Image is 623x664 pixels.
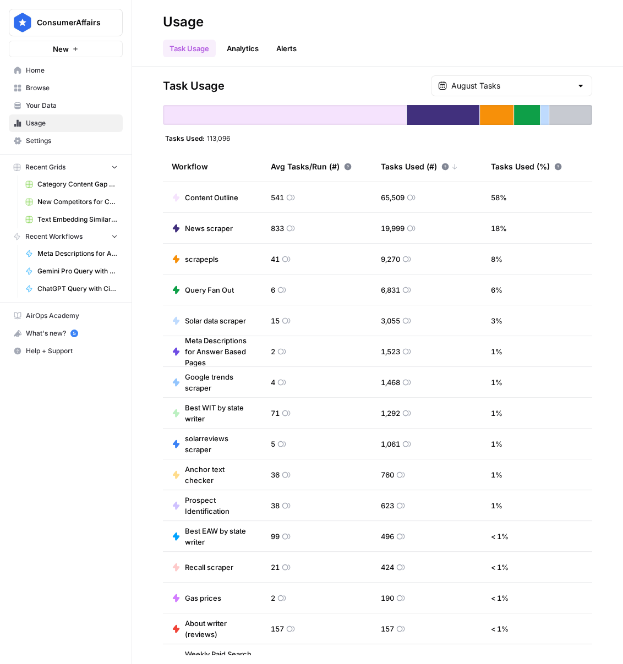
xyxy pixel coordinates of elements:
a: Your Data [9,97,123,114]
span: < 1 % [491,623,509,634]
text: 5 [73,331,75,336]
button: Workspace: ConsumerAffairs [9,9,123,36]
span: Meta Descriptions for Answer Based Pages [185,335,253,368]
span: 190 [381,592,394,603]
span: 21 [271,562,280,573]
span: Query Fan Out [185,284,234,295]
a: Usage [9,114,123,132]
span: 99 [271,531,280,542]
a: New Competitors for Category Gap [20,193,123,211]
div: Avg Tasks/Run (#) [271,151,352,182]
span: New [53,43,69,54]
a: solarreviews scraper [172,433,253,455]
button: Help + Support [9,342,123,360]
span: 6,831 [381,284,400,295]
span: 623 [381,500,394,511]
span: 1,523 [381,346,400,357]
span: Content Outline [185,192,238,203]
span: AirOps Academy [26,311,118,321]
div: Workflow [172,151,253,182]
span: Usage [26,118,118,128]
span: ConsumerAffairs [37,17,103,28]
span: Gemini Pro Query with Cited Results [37,266,118,276]
span: 3 % [491,315,502,326]
span: 6 [271,284,275,295]
a: Browse [9,79,123,97]
span: Meta Descriptions for Answer Based Pages [37,249,118,259]
a: Category Content Gap Analysis [20,175,123,193]
span: 424 [381,562,394,573]
span: Google trends scraper [185,371,253,393]
a: Gemini Pro Query with Cited Results [20,262,123,280]
span: 4 [271,377,275,388]
span: 2 [271,592,275,603]
span: 496 [381,531,394,542]
span: 58 % [491,192,507,203]
span: 1,061 [381,438,400,449]
a: Analytics [220,40,265,57]
a: Home [9,62,123,79]
a: Anchor text checker [172,464,253,486]
span: 65,509 [381,192,405,203]
span: 1 % [491,346,502,357]
a: scrapepls [172,254,218,265]
button: What's new? 5 [9,325,123,342]
span: Gas prices [185,592,221,603]
a: News scraper [172,223,233,234]
a: Meta Descriptions for Answer Based Pages [172,335,253,368]
span: Tasks Used: [165,134,205,142]
span: 1 % [491,438,502,449]
a: Google trends scraper [172,371,253,393]
span: 1 % [491,408,502,419]
span: Recent Workflows [25,232,83,242]
a: Solar data scraper [172,315,246,326]
a: Task Usage [163,40,216,57]
span: 36 [271,469,280,480]
div: Usage [163,13,204,31]
span: 760 [381,469,394,480]
span: < 1 % [491,562,509,573]
a: AirOps Academy [9,307,123,325]
a: 5 [70,330,78,337]
span: Browse [26,83,118,93]
span: 8 % [491,254,502,265]
a: Alerts [270,40,303,57]
a: Content Outline [172,192,238,203]
span: News scraper [185,223,233,234]
span: 19,999 [381,223,405,234]
div: What's new? [9,325,122,342]
span: Help + Support [26,346,118,356]
span: ChatGPT Query with Cited Results [37,284,118,294]
a: Query Fan Out [172,284,234,295]
span: Text Embedding Similarity [37,215,118,224]
span: 1 % [491,500,502,511]
span: Recent Grids [25,162,65,172]
a: ChatGPT Query with Cited Results [20,280,123,298]
a: Prospect Identification [172,495,253,517]
span: 5 [271,438,275,449]
a: Meta Descriptions for Answer Based Pages [20,245,123,262]
input: August Tasks [451,80,572,91]
span: Recall scraper [185,562,233,573]
div: Tasks Used (%) [491,151,562,182]
span: Best WIT by state writer [185,402,253,424]
button: Recent Workflows [9,228,123,245]
span: < 1 % [491,592,509,603]
span: 15 [271,315,280,326]
span: Task Usage [163,78,225,94]
button: Recent Grids [9,159,123,175]
span: 2 [271,346,275,357]
span: 71 [271,408,280,419]
span: Category Content Gap Analysis [37,179,118,189]
span: 157 [271,623,284,634]
span: 1,292 [381,408,400,419]
span: Home [26,65,118,75]
span: 1,468 [381,377,400,388]
span: 41 [271,254,280,265]
span: About writer (reviews) [185,618,253,640]
span: Anchor text checker [185,464,253,486]
span: 3,055 [381,315,400,326]
a: About writer (reviews) [172,618,253,640]
span: Best EAW by state writer [185,525,253,547]
a: Settings [9,132,123,150]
